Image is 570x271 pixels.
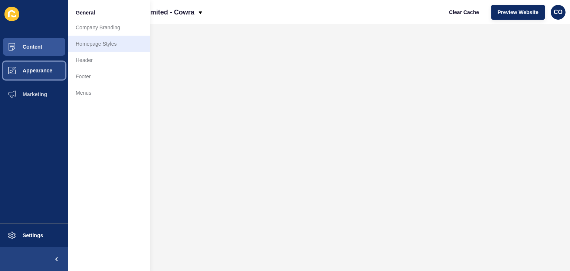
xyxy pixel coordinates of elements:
[68,19,150,36] a: Company Branding
[498,9,538,16] span: Preview Website
[76,9,95,16] span: General
[73,3,194,22] p: [PERSON_NAME] Pty. Limited - Cowra
[449,9,479,16] span: Clear Cache
[554,9,563,16] span: CO
[68,68,150,85] a: Footer
[68,36,150,52] a: Homepage Styles
[68,52,150,68] a: Header
[68,85,150,101] a: Menus
[491,5,545,20] button: Preview Website
[443,5,485,20] button: Clear Cache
